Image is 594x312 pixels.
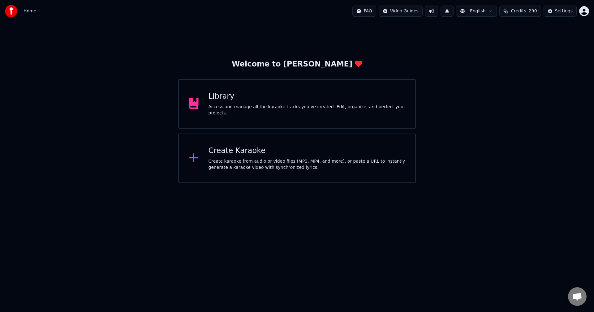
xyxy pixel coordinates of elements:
nav: breadcrumb [24,8,36,14]
img: youka [5,5,17,17]
div: Create Karaoke [209,146,406,156]
button: Credits290 [499,6,541,17]
div: Create karaoke from audio or video files (MP3, MP4, and more), or paste a URL to instantly genera... [209,158,406,171]
span: 290 [529,8,537,14]
div: Library [209,92,406,101]
span: Home [24,8,36,14]
span: Credits [511,8,526,14]
div: Access and manage all the karaoke tracks you’ve created. Edit, organize, and perfect your projects. [209,104,406,116]
div: Settings [555,8,573,14]
button: FAQ [352,6,376,17]
button: Settings [544,6,577,17]
button: Video Guides [379,6,423,17]
div: Welcome to [PERSON_NAME] [232,59,362,69]
div: Otevřený chat [568,287,587,306]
